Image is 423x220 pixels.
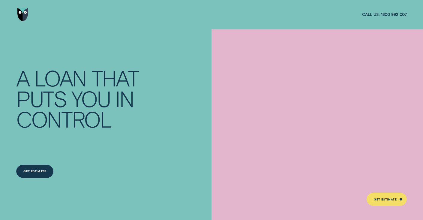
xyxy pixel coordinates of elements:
a: Get Estimate [16,165,54,178]
h4: A LOAN THAT PUTS YOU IN CONTROL [16,68,143,129]
a: Call us:1300 992 007 [362,12,407,17]
span: Call us: [362,12,380,17]
img: Wisr [17,8,28,21]
a: Get Estimate [367,193,407,206]
span: 1300 992 007 [381,12,407,17]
